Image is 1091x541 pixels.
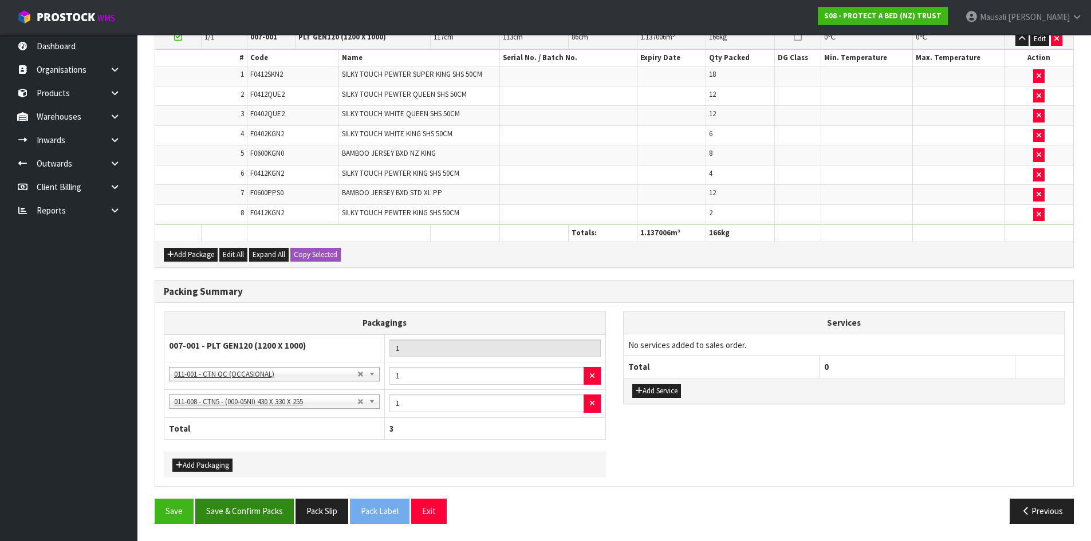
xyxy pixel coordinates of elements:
span: 4 [709,168,712,178]
span: Expand All [253,250,285,259]
span: 12 [709,109,716,119]
strong: 007-001 - PLT GEN120 (1200 X 1000) [169,340,306,351]
td: m [637,29,706,49]
span: 7 [241,188,244,198]
th: DG Class [775,50,821,66]
span: 3 [241,109,244,119]
span: 2 [709,208,712,218]
span: F0412QUE2 [250,89,285,99]
button: Add Service [632,384,681,398]
span: F0600PPS0 [250,188,283,198]
td: ℃ [821,29,912,49]
button: Save & Confirm Packs [195,499,294,523]
span: F0412KGN2 [250,168,284,178]
span: 166 [709,32,719,42]
th: Expiry Date [637,50,706,66]
span: F0412KGN2 [250,208,284,218]
span: 117 [434,32,444,42]
button: Pack Slip [296,499,348,523]
a: S08 - PROTECT A BED (NZ) TRUST [818,7,948,25]
span: 166 [709,228,721,238]
th: Packagings [164,312,606,334]
span: 1.137006 [640,32,666,42]
span: 18 [709,69,716,79]
span: SILKY TOUCH PEWTER KING SHS 50CM [342,168,459,178]
strong: S08 - PROTECT A BED (NZ) TRUST [824,11,942,21]
span: 0 [824,361,829,372]
span: SILKY TOUCH PEWTER SUPER KING SHS 50CM [342,69,482,79]
span: 0 [824,32,828,42]
small: WMS [97,13,115,23]
span: 0 [916,32,919,42]
span: SILKY TOUCH PEWTER QUEEN SHS 50CM [342,89,467,99]
span: 6 [709,129,712,139]
span: SILKY TOUCH WHITE QUEEN SHS 50CM [342,109,460,119]
span: 2 [241,89,244,99]
span: 113 [503,32,513,42]
th: Code [247,50,338,66]
span: 1.137006 [640,228,671,238]
button: Previous [1010,499,1074,523]
h3: Packing Summary [164,286,1065,297]
button: Save [155,499,194,523]
span: F0402QUE2 [250,109,285,119]
td: cm [568,29,637,49]
span: 1 [241,69,244,79]
td: cm [431,29,499,49]
span: F0600KGN0 [250,148,284,158]
button: Expand All [249,248,289,262]
button: Copy Selected [290,248,341,262]
td: cm [499,29,568,49]
th: Total [624,356,820,378]
strong: PLT GEN120 (1200 X 1000) [298,32,386,42]
span: 6 [241,168,244,178]
span: 8 [709,148,712,158]
th: Totals: [568,225,637,242]
span: 1/1 [204,32,214,42]
span: Mausali [980,11,1006,22]
span: F0412SKN2 [250,69,283,79]
span: 86 [572,32,578,42]
span: [PERSON_NAME] [1008,11,1070,22]
button: Exit [411,499,447,523]
button: Edit All [219,248,247,262]
th: Min. Temperature [821,50,912,66]
th: m³ [637,225,706,242]
button: Add Packaging [172,459,233,472]
span: 5 [241,148,244,158]
th: Qty Packed [706,50,775,66]
th: kg [706,225,775,242]
span: 12 [709,89,716,99]
th: Name [339,50,500,66]
th: Services [624,312,1065,334]
strong: 007-001 [250,32,277,42]
img: cube-alt.png [17,10,31,24]
th: Max. Temperature [912,50,1004,66]
span: 011-008 - CTN5 - (000-05NI) 430 X 330 X 255 [174,395,357,409]
span: 12 [709,188,716,198]
button: Pack Label [350,499,409,523]
span: 8 [241,208,244,218]
th: # [155,50,247,66]
span: 011-001 - CTN OC (OCCASIONAL) [174,368,357,381]
span: SILKY TOUCH WHITE KING SHS 50CM [342,129,452,139]
span: 3 [389,423,394,434]
th: Action [1005,50,1073,66]
span: BAMBOO JERSEY BXD NZ KING [342,148,436,158]
td: kg [706,29,775,49]
span: BAMBOO JERSEY BXD STD XL PP [342,188,442,198]
button: Add Package [164,248,218,262]
th: Serial No. / Batch No. [499,50,637,66]
span: 4 [241,129,244,139]
td: ℃ [912,29,1004,49]
button: Edit [1030,32,1049,46]
span: F0402KGN2 [250,129,284,139]
th: Total [164,417,385,439]
span: ProStock [37,10,95,25]
td: No services added to sales order. [624,334,1065,356]
span: SILKY TOUCH PEWTER KING SHS 50CM [342,208,459,218]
